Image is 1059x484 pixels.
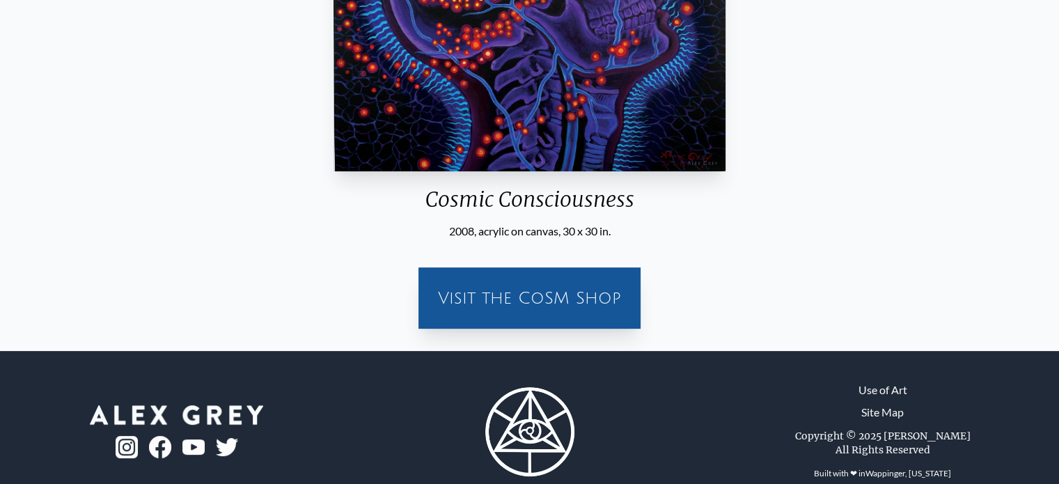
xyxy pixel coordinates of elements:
[328,187,731,223] div: Cosmic Consciousness
[116,436,138,458] img: ig-logo.png
[858,382,907,398] a: Use of Art
[216,438,238,456] img: twitter-logo.png
[795,429,971,443] div: Copyright © 2025 [PERSON_NAME]
[861,404,904,421] a: Site Map
[427,276,632,320] a: Visit the CoSM Shop
[149,436,171,458] img: fb-logo.png
[865,468,951,478] a: Wappinger, [US_STATE]
[836,443,930,457] div: All Rights Reserved
[328,223,731,240] div: 2008, acrylic on canvas, 30 x 30 in.
[182,439,205,455] img: youtube-logo.png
